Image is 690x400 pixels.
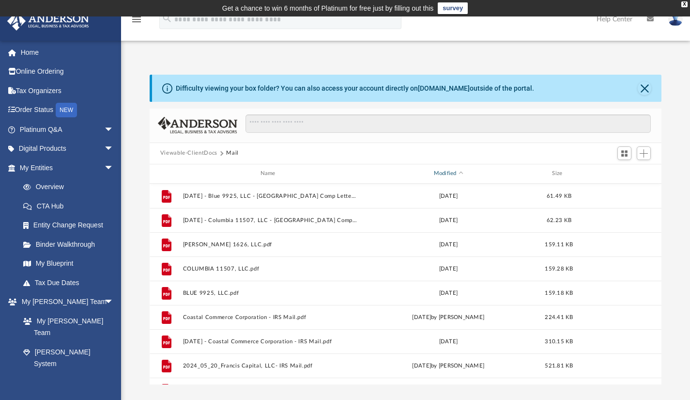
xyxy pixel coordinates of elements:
[361,216,536,224] div: [DATE]
[583,169,650,178] div: id
[222,2,434,14] div: Get a chance to win 6 months of Platinum for free just by filling out this
[183,241,357,247] button: [PERSON_NAME] 1626, LLC.pdf
[638,81,651,95] button: Close
[361,169,535,178] div: Modified
[637,146,651,160] button: Add
[104,292,123,312] span: arrow_drop_down
[418,84,470,92] a: [DOMAIN_NAME]
[7,120,128,139] a: Platinum Q&Aarrow_drop_down
[183,192,357,199] button: [DATE] - Blue 9925, LLC - [GEOGRAPHIC_DATA] Comp Letter.pdf
[14,342,123,373] a: [PERSON_NAME] System
[154,169,178,178] div: id
[104,139,123,159] span: arrow_drop_down
[547,217,571,223] span: 62.23 KB
[545,266,573,271] span: 159.28 KB
[182,169,356,178] div: Name
[7,139,128,159] a: Digital Productsarrow_drop_down
[361,240,536,249] div: [DATE]
[361,288,536,297] div: [DATE]
[183,362,357,368] button: 2024_05_20_Francis Capital, LLC- IRS Mail.pdf
[361,313,536,321] div: [DATE] by [PERSON_NAME]
[14,196,128,216] a: CTA Hub
[104,158,123,178] span: arrow_drop_down
[14,273,128,292] a: Tax Due Dates
[183,338,357,344] button: [DATE] - Coastal Commerce Corporation - IRS Mail.pdf
[150,184,662,385] div: grid
[545,290,573,295] span: 159.18 KB
[361,192,536,200] div: [DATE]
[162,13,172,24] i: search
[14,254,123,273] a: My Blueprint
[176,83,534,94] div: Difficulty viewing your box folder? You can also access your account directly on outside of the p...
[617,146,632,160] button: Switch to Grid View
[438,2,468,14] a: survey
[183,314,357,320] button: Coastal Commerce Corporation - IRS Mail.pdf
[545,241,573,247] span: 159.11 KB
[361,264,536,273] div: [DATE]
[668,12,683,26] img: User Pic
[14,311,119,342] a: My [PERSON_NAME] Team
[361,361,536,370] div: [DATE] by [PERSON_NAME]
[183,217,357,223] button: [DATE] - Columbia 11507, LLC - [GEOGRAPHIC_DATA] Comp Letter.pdf
[104,120,123,140] span: arrow_drop_down
[545,363,573,368] span: 521.81 KB
[131,14,142,25] i: menu
[183,265,357,272] button: COLUMBIA 11507, LLC.pdf
[14,177,128,197] a: Overview
[539,169,578,178] div: Size
[681,1,688,7] div: close
[7,158,128,177] a: My Entitiesarrow_drop_down
[56,103,77,117] div: NEW
[131,18,142,25] a: menu
[361,337,536,346] div: [DATE]
[245,114,651,133] input: Search files and folders
[7,100,128,120] a: Order StatusNEW
[226,149,239,158] button: Mail
[7,81,128,100] a: Tax Organizers
[160,149,217,158] button: Viewable-ClientDocs
[14,235,128,254] a: Binder Walkthrough
[7,43,128,62] a: Home
[545,338,573,344] span: 310.15 KB
[7,62,128,81] a: Online Ordering
[545,314,573,320] span: 224.41 KB
[183,289,357,296] button: BLUE 9925, LLC.pdf
[4,12,92,31] img: Anderson Advisors Platinum Portal
[547,193,571,198] span: 61.49 KB
[7,292,123,312] a: My [PERSON_NAME] Teamarrow_drop_down
[14,216,128,235] a: Entity Change Request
